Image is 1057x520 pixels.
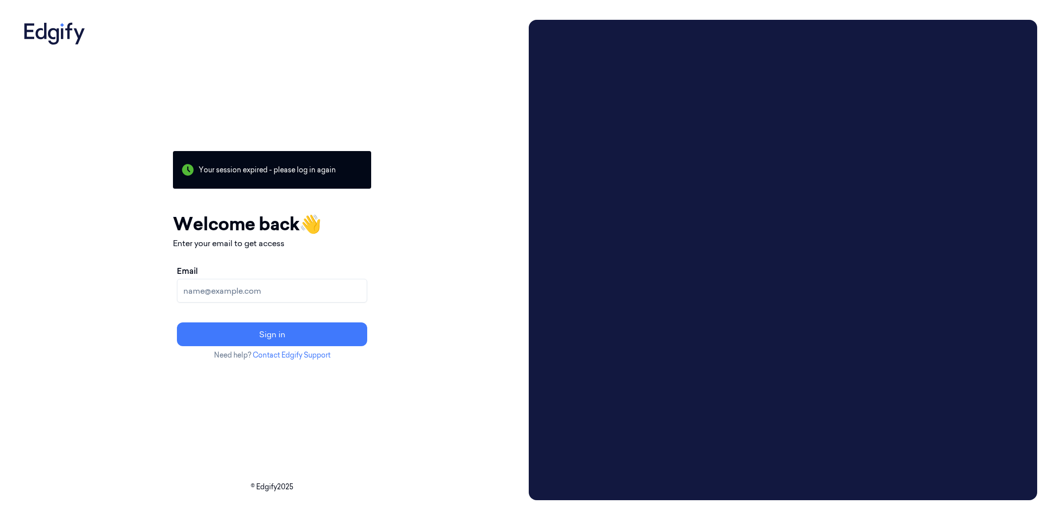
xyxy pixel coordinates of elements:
[173,151,371,189] div: Your session expired - please log in again
[177,322,367,346] button: Sign in
[177,279,367,303] input: name@example.com
[173,237,371,249] p: Enter your email to get access
[173,350,371,361] p: Need help?
[20,482,525,492] p: © Edgify 2025
[173,210,371,237] h1: Welcome back 👋
[253,351,331,360] a: Contact Edgify Support
[177,265,198,277] label: Email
